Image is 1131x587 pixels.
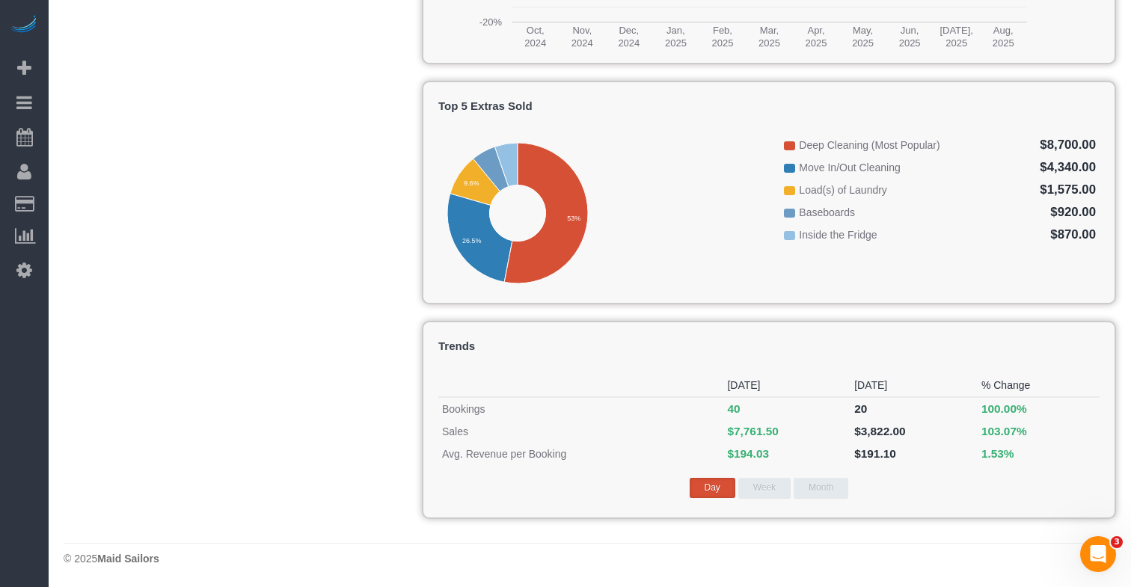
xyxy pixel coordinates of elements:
td: Baseboards [780,201,1011,224]
text: Nov, [572,25,592,36]
td: $4,340.00 [1011,156,1100,179]
text: 2025 [711,37,733,49]
th: [DATE] [850,374,978,397]
td: $8,700.00 [1011,134,1100,156]
span: 3 [1111,536,1123,548]
span: 1.53% [981,447,1014,460]
span: $7,761.50 [727,425,778,437]
text: [DATE], [940,25,973,36]
text: -20% [479,16,503,28]
text: 2025 [899,37,921,49]
td: Load(s) of Laundry [780,179,1011,201]
text: Dec, [619,25,639,36]
strong: Maid Sailors [97,553,159,565]
text: 2024 [524,37,546,49]
text: May, [853,25,873,36]
text: 2025 [993,37,1014,49]
text: Jan, [666,25,685,36]
text: 2025 [665,37,687,49]
h4: Top 5 Extras Sold [438,100,1100,113]
th: [DATE] [723,374,850,397]
button: Day [690,478,735,498]
td: Sales [438,420,723,443]
text: Oct, [527,25,545,36]
td: $920.00 [1011,201,1100,224]
h4: Trends [438,340,1100,353]
td: Deep Cleaning (Most Popular) [780,134,1011,156]
td: $3,822.00 [850,420,978,443]
text: 2025 [806,37,827,49]
text: 2025 [852,37,874,49]
text: 2025 [945,37,967,49]
text: Jun, [901,25,919,36]
button: Week [738,478,791,498]
text: Mar, [760,25,779,36]
svg: A chart. [438,134,595,291]
span: 100.00% [981,402,1027,415]
span: 40 [727,402,740,415]
text: 2024 [571,37,593,49]
td: Inside the Fridge [780,224,1011,246]
div: © 2025 [64,551,1116,566]
text: Apr, [807,25,824,36]
iframe: Intercom live chat [1080,536,1116,572]
span: 103.07% [981,425,1027,437]
text: 2025 [758,37,780,49]
img: Automaid Logo [9,15,39,36]
td: $1,575.00 [1011,179,1100,201]
text: Feb, [713,25,732,36]
td: Avg. Revenue per Booking [438,443,723,465]
text: Aug, [993,25,1014,36]
td: Move In/Out Cleaning [780,156,1011,179]
text: 2024 [618,37,640,49]
text: 26.5% [462,237,482,245]
button: Month [794,478,848,498]
td: 20 [850,397,978,420]
span: $194.03 [727,447,769,460]
td: $870.00 [1011,224,1100,246]
th: % Change [978,374,1100,397]
text: 9.6% [464,179,479,186]
td: Bookings [438,397,723,420]
text: 53% [567,215,580,222]
td: $191.10 [850,443,978,465]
